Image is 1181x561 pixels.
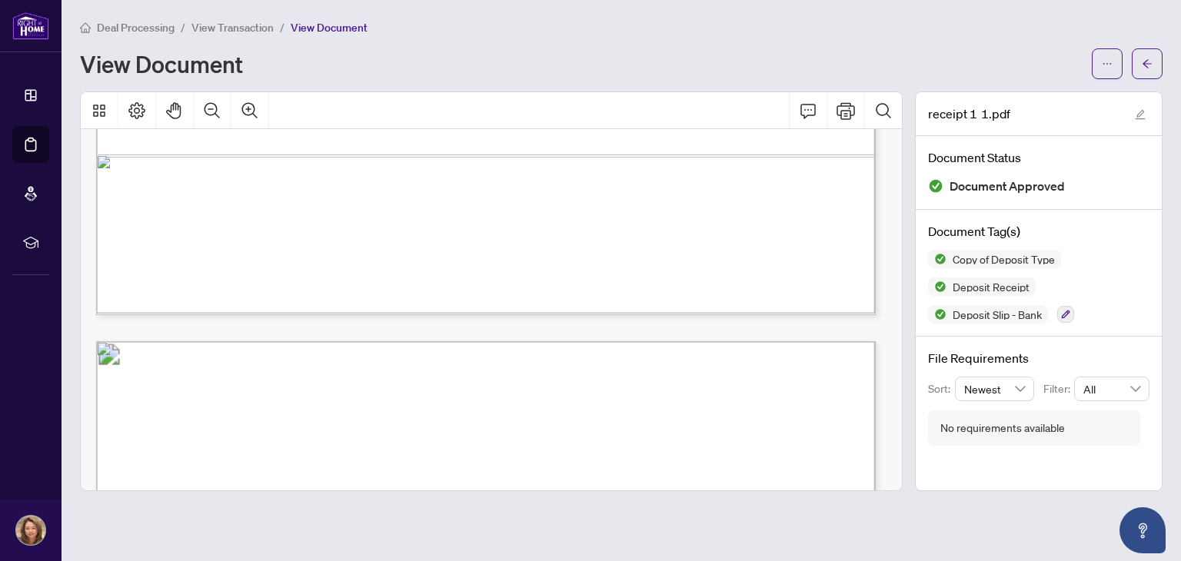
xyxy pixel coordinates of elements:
h1: View Document [80,51,243,76]
span: receipt 1 1.pdf [928,105,1010,123]
h4: File Requirements [928,349,1149,367]
p: Filter: [1043,380,1074,397]
span: View Document [291,21,368,35]
img: Status Icon [928,250,946,268]
span: edit [1135,109,1146,120]
span: arrow-left [1142,58,1153,69]
span: Deal Processing [97,21,175,35]
img: Status Icon [928,277,946,296]
span: View Transaction [191,21,274,35]
span: Copy of Deposit Type [946,254,1061,264]
li: / [181,18,185,36]
span: Newest [964,377,1026,400]
li: / [280,18,284,36]
div: No requirements available [940,420,1065,437]
span: All [1083,377,1140,400]
img: Profile Icon [16,516,45,545]
span: Deposit Slip - Bank [946,309,1048,320]
span: Deposit Receipt [946,281,1036,292]
span: home [80,22,91,33]
img: logo [12,12,49,40]
span: Document Approved [950,176,1065,197]
button: Open asap [1119,507,1166,553]
span: ellipsis [1102,58,1113,69]
img: Document Status [928,178,943,194]
p: Sort: [928,380,955,397]
h4: Document Tag(s) [928,222,1149,241]
h4: Document Status [928,148,1149,167]
img: Status Icon [928,305,946,324]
